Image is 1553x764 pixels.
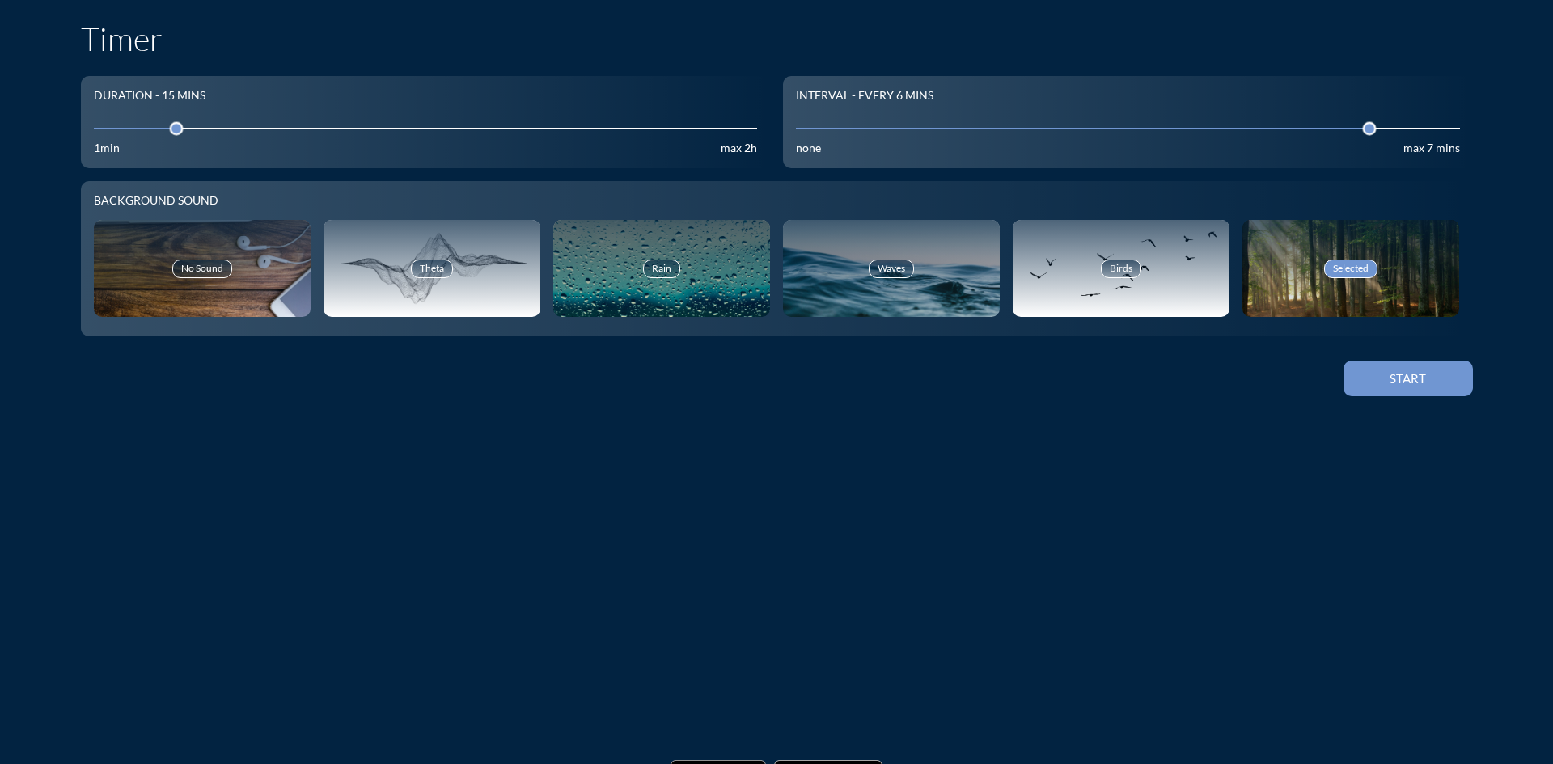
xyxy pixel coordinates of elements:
button: Start [1344,361,1473,396]
div: max 7 mins [1403,141,1460,155]
div: Interval - Every 6 mins [796,89,933,103]
div: max 2h [721,141,757,155]
div: Duration - 15 mins [94,89,205,103]
div: Selected [1324,260,1377,277]
div: 1min [94,141,120,155]
div: Theta [411,260,453,277]
h1: Timer [81,19,1473,58]
div: Birds [1101,260,1141,277]
div: Start [1372,371,1445,386]
div: none [796,141,821,155]
div: No Sound [172,260,232,277]
div: Waves [869,260,914,277]
div: Background sound [94,194,1460,208]
div: Rain [643,260,680,277]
